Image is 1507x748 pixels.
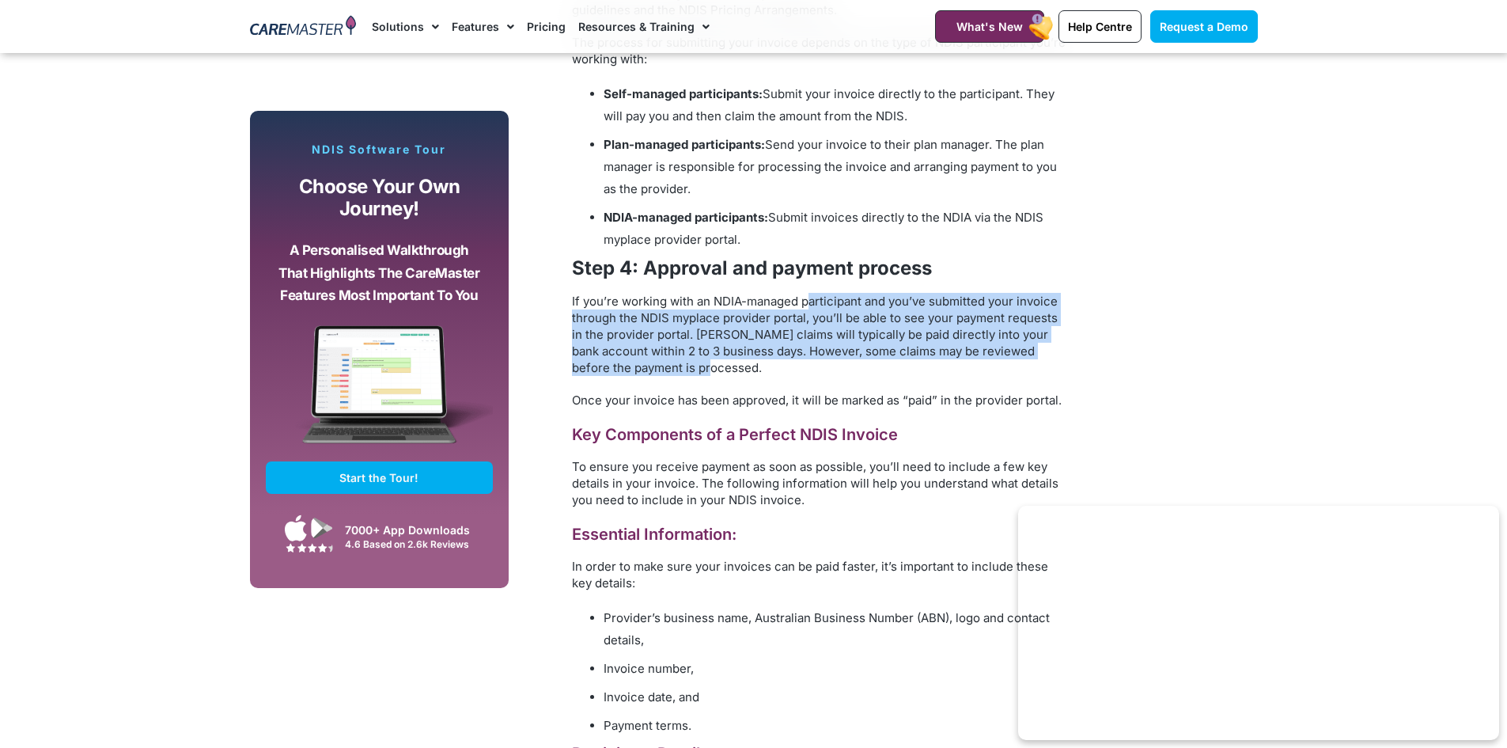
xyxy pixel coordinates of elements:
p: A personalised walkthrough that highlights the CareMaster features most important to you [278,239,482,307]
span: Provider’s business name, Australian Business Number (ABN), logo and contact details, [604,610,1050,647]
span: Send your invoice to their plan manager. The plan manager is responsible for processing the invoi... [604,137,1057,196]
b: NDIA-managed participants: [604,210,768,225]
span: The process for submitting your invoice depends on the type of NDIS participant you’re working with: [572,35,1066,66]
span: What's New [956,20,1023,33]
a: Request a Demo [1150,10,1258,43]
span: Start the Tour! [339,471,418,484]
div: 4.6 Based on 2.6k Reviews [345,538,485,550]
b: Self-managed participants: [604,86,763,101]
p: NDIS Software Tour [266,142,494,157]
div: 7000+ App Downloads [345,522,485,538]
span: Help Centre [1068,20,1132,33]
span: Submit your invoice directly to the participant. They will pay you and then claim the amount from... [604,86,1055,123]
p: Choose your own journey! [278,176,482,221]
span: In order to make sure your invoices can be paid faster, it’s important to include these key details: [572,559,1048,590]
a: What's New [935,10,1044,43]
span: Invoice date, and [604,689,699,704]
iframe: Popup CTA [1018,506,1499,740]
h3: Key Components of a Perfect NDIS Invoice [572,424,1070,446]
b: Plan-managed participants: [604,137,765,152]
span: Request a Demo [1160,20,1248,33]
b: Step 4: Approval and payment process [572,256,932,279]
a: Start the Tour! [266,461,494,494]
img: Google Play Store App Review Stars [286,543,333,552]
span: Submit invoices directly to the NDIA via the NDIS myplace provider portal. [604,210,1043,247]
h3: Essential Information: [572,524,1070,545]
span: Invoice number, [604,661,694,676]
span: To ensure you receive payment as soon as possible, you’ll need to include a few key details in yo... [572,459,1058,507]
img: CareMaster Logo [250,15,357,39]
span: Payment terms. [604,718,691,733]
span: Once your invoice has been approved, it will be marked as “paid” in the provider portal. [572,393,1062,408]
a: Help Centre [1058,10,1142,43]
img: Apple App Store Icon [285,514,307,541]
img: Google Play App Icon [311,516,333,540]
img: CareMaster Software Mockup on Screen [266,325,494,461]
span: If you’re working with an NDIA-managed participant and you’ve submitted your invoice through the ... [572,294,1058,375]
